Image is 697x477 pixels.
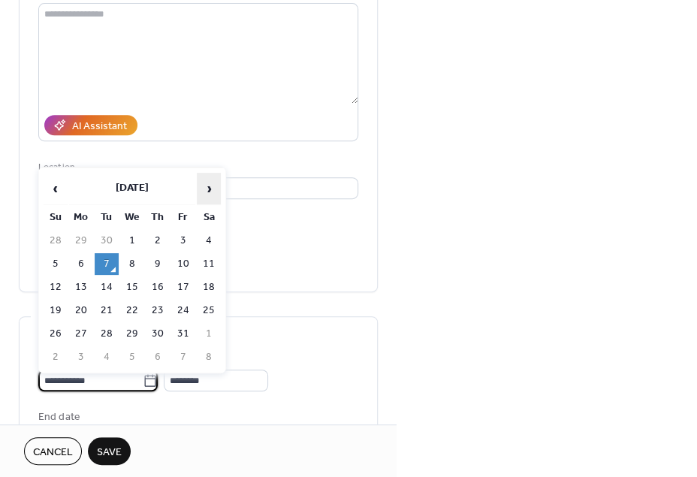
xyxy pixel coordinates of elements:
td: 13 [69,276,93,298]
td: 4 [197,230,221,252]
td: 20 [69,300,93,322]
td: 17 [171,276,195,298]
td: 1 [120,230,144,252]
td: 6 [69,253,93,275]
div: Location [38,159,355,175]
span: Save [97,445,122,460]
td: 5 [120,346,144,368]
td: 25 [197,300,221,322]
td: 22 [120,300,144,322]
th: Fr [171,207,195,228]
td: 29 [120,323,144,345]
div: AI Assistant [72,119,127,134]
td: 5 [44,253,68,275]
button: Save [88,437,131,465]
th: Sa [197,207,221,228]
button: Cancel [24,437,82,465]
td: 30 [95,230,119,252]
span: › [198,174,220,204]
td: 12 [44,276,68,298]
td: 2 [146,230,170,252]
td: 18 [197,276,221,298]
td: 23 [146,300,170,322]
button: AI Assistant [44,115,137,135]
td: 4 [95,346,119,368]
td: 6 [146,346,170,368]
td: 28 [95,323,119,345]
th: Tu [95,207,119,228]
td: 2 [44,346,68,368]
span: ‹ [44,174,67,204]
span: Cancel [33,445,73,460]
td: 3 [69,346,93,368]
td: 8 [197,346,221,368]
td: 1 [197,323,221,345]
td: 21 [95,300,119,322]
td: 10 [171,253,195,275]
td: 28 [44,230,68,252]
td: 9 [146,253,170,275]
td: 16 [146,276,170,298]
th: We [120,207,144,228]
td: 3 [171,230,195,252]
td: 30 [146,323,170,345]
th: Mo [69,207,93,228]
td: 14 [95,276,119,298]
td: 24 [171,300,195,322]
td: 29 [69,230,93,252]
td: 15 [120,276,144,298]
th: Su [44,207,68,228]
td: 27 [69,323,93,345]
th: [DATE] [69,173,195,205]
td: 7 [171,346,195,368]
td: 19 [44,300,68,322]
th: Th [146,207,170,228]
div: End date [38,409,80,425]
td: 7 [95,253,119,275]
td: 31 [171,323,195,345]
td: 26 [44,323,68,345]
td: 8 [120,253,144,275]
td: 11 [197,253,221,275]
